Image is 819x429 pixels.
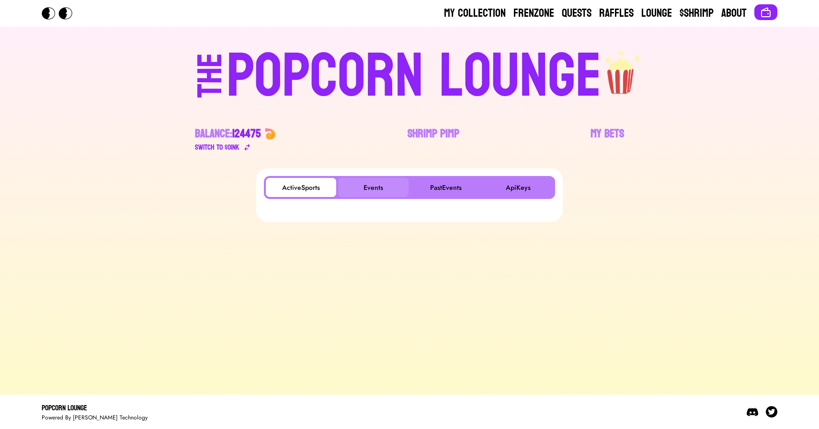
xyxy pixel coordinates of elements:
[408,126,459,153] a: Shrimp Pimp
[410,178,481,197] button: PastEvents
[444,6,506,21] a: My Collection
[42,402,148,414] div: Popcorn Lounge
[599,6,634,21] a: Raffles
[195,126,261,142] div: Balance:
[766,406,777,418] img: Twitter
[227,46,602,107] div: POPCORN LOUNGE
[562,6,591,21] a: Quests
[42,7,80,20] img: Popcorn
[680,6,714,21] a: $Shrimp
[602,42,641,96] img: popcorn
[264,128,276,140] img: 🍤
[195,142,239,153] div: Switch to $ OINK
[338,178,409,197] button: Events
[747,406,758,418] img: Discord
[232,123,261,144] span: 124475
[641,6,672,21] a: Lounge
[266,178,336,197] button: ActiveSports
[42,414,148,421] div: Powered By [PERSON_NAME] Technology
[760,7,772,18] img: Connect wallet
[591,126,624,153] a: My Bets
[114,42,705,107] a: THEPOPCORN LOUNGEpopcorn
[721,6,747,21] a: About
[483,178,553,197] button: ApiKeys
[513,6,554,21] a: Frenzone
[193,53,227,117] div: THE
